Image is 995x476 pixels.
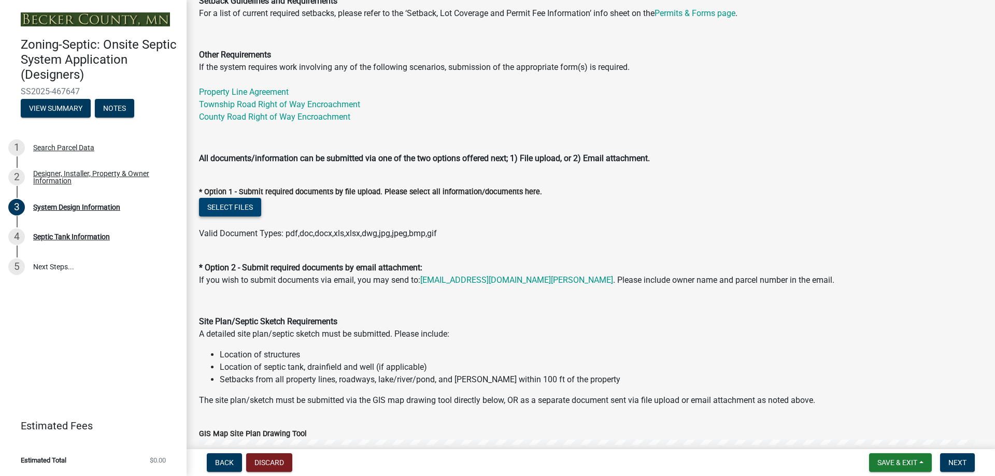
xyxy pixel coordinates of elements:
li: Setbacks from all property lines, roadways, lake/river/pond, and [PERSON_NAME] within 100 ft of t... [220,373,983,386]
button: Notes [95,99,134,118]
wm-modal-confirm: Notes [95,105,134,113]
p: A detailed site plan/septic sketch must be submitted. Please include: [199,315,983,340]
button: Discard [246,453,292,472]
a: Property Line Agreement [199,87,289,97]
div: 3 [8,199,25,215]
span: Save & Exit [877,458,917,467]
p: The site plan/sketch must be submitted via the GIS map drawing tool directly below, OR as a separ... [199,394,983,407]
strong: * Option 2 - Submit required documents by email attachment: [199,263,422,272]
label: * Option 1 - Submit required documents by file upload. Please select all information/documents here. [199,189,542,196]
strong: Other Requirements [199,50,271,60]
span: Valid Document Types: pdf,doc,docx,xls,xlsx,dwg,jpg,jpeg,bmp,gif [199,228,437,238]
div: 4 [8,228,25,245]
span: Estimated Total [21,457,66,464]
a: [EMAIL_ADDRESS][DOMAIN_NAME][PERSON_NAME] [420,275,613,285]
button: Select files [199,198,261,217]
strong: All documents/information can be submitted via one of the two options offered next; 1) File uploa... [199,153,650,163]
div: Septic Tank Information [33,233,110,240]
div: 1 [8,139,25,156]
button: Back [207,453,242,472]
div: 5 [8,258,25,275]
a: County Road Right of Way Encroachment [199,112,350,122]
li: Location of septic tank, drainfield and well (if applicable) [220,361,983,373]
p: If you wish to submit documents via email, you may send to: . Please include owner name and parce... [199,249,983,286]
wm-modal-confirm: Summary [21,105,91,113]
a: Estimated Fees [8,415,170,436]
button: View Summary [21,99,91,118]
div: System Design Information [33,204,120,211]
a: Permits & Forms page [655,8,735,18]
span: SS2025-467647 [21,86,166,96]
div: Designer, Installer, Property & Owner Information [33,170,170,184]
div: Search Parcel Data [33,144,94,151]
a: Township Road Right of Way Encroachment [199,99,360,109]
div: 2 [8,169,25,185]
span: Back [215,458,234,467]
label: GIS Map Site Plan Drawing Tool [199,430,307,438]
li: Location of structures [220,349,983,361]
h4: Zoning-Septic: Onsite Septic System Application (Designers) [21,37,178,82]
button: Save & Exit [869,453,932,472]
p: If the system requires work involving any of the following scenarios, submission of the appropria... [199,49,983,123]
span: Next [948,458,966,467]
span: $0.00 [150,457,166,464]
button: Next [940,453,975,472]
img: Becker County, Minnesota [21,12,170,26]
strong: Site Plan/Septic Sketch Requirements [199,316,337,326]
